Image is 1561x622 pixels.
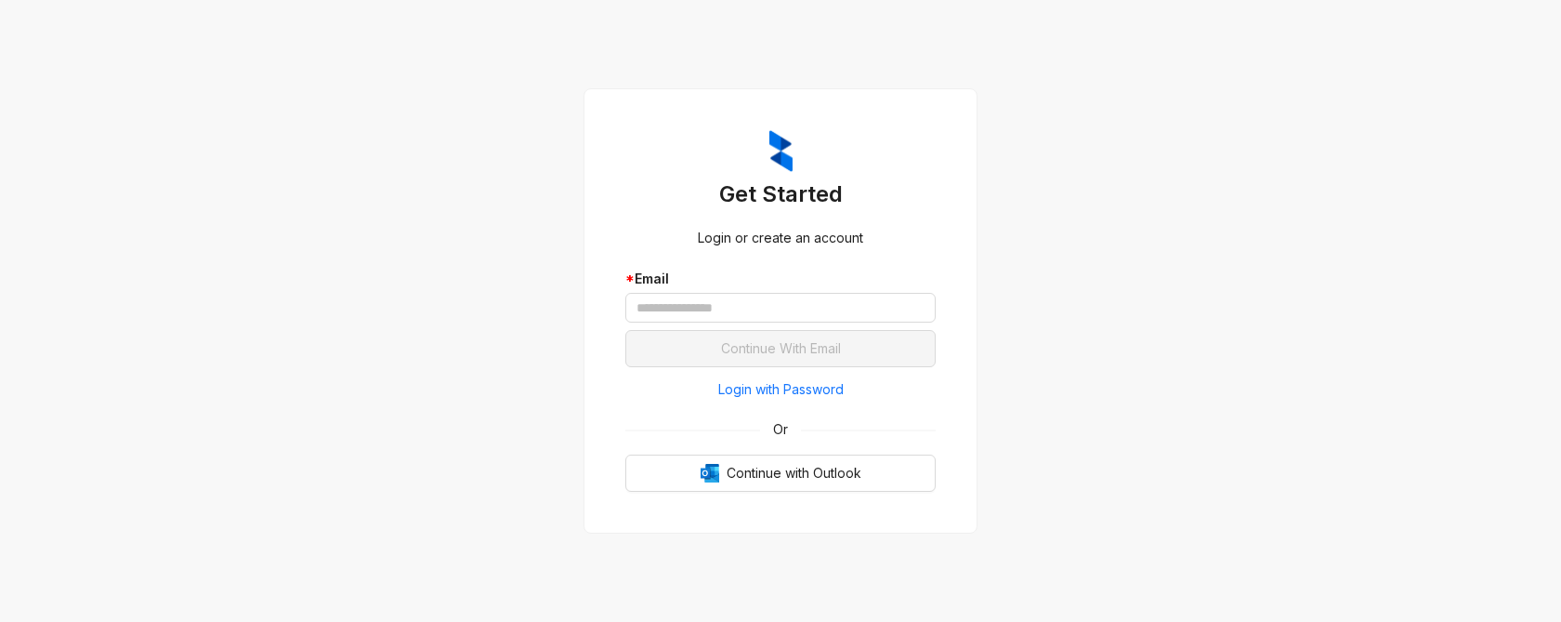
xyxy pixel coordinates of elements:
[625,228,936,248] div: Login or create an account
[727,463,861,483] span: Continue with Outlook
[625,455,936,492] button: OutlookContinue with Outlook
[625,375,936,404] button: Login with Password
[625,269,936,289] div: Email
[769,130,793,173] img: ZumaIcon
[701,464,719,483] img: Outlook
[625,179,936,209] h3: Get Started
[625,330,936,367] button: Continue With Email
[718,379,844,400] span: Login with Password
[760,419,801,440] span: Or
